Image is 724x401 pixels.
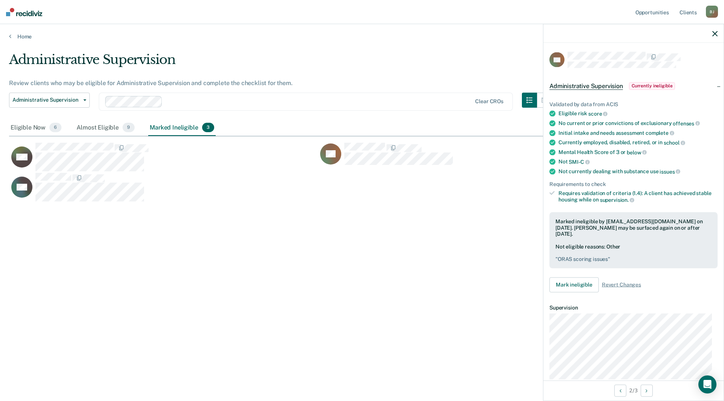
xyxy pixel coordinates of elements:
span: offenses [673,120,700,126]
div: Clear CROs [475,98,503,105]
div: Currently employed, disabled, retired, or in [558,139,718,146]
div: Almost Eligible [75,120,136,136]
div: Not [558,159,718,165]
div: B J [706,6,718,18]
span: complete [646,130,674,136]
span: supervision. [600,197,634,203]
div: Administrative Supervision [9,52,552,73]
div: Open Intercom Messenger [698,375,716,393]
span: 6 [49,123,61,133]
div: CaseloadOpportunityCell-160015 [9,172,318,203]
button: Next Opportunity [641,384,653,396]
div: Eligible Now [9,120,63,136]
div: Eligible risk [558,110,718,117]
span: score [588,111,607,117]
div: CaseloadOpportunityCell-2257848 [9,142,318,172]
span: Administrative Supervision [549,82,623,90]
div: Review clients who may be eligible for Administrative Supervision and complete the checklist for ... [9,79,552,87]
div: Initial intake and needs assessment [558,130,718,136]
button: Previous Opportunity [614,384,626,396]
dt: Supervision [549,304,718,311]
div: Validated by data from ACIS [549,101,718,107]
div: Administrative SupervisionCurrently ineligible [543,74,724,98]
span: 9 [123,123,135,133]
div: CaseloadOpportunityCell-250207 [318,142,627,172]
a: Home [9,33,715,40]
div: Not eligible reasons: Other [555,244,712,262]
span: Administrative Supervision [12,97,80,103]
span: school [664,140,685,146]
button: Mark ineligible [549,277,599,292]
span: Revert Changes [602,282,641,288]
div: Requirements to check [549,181,718,187]
div: No current or prior convictions of exclusionary [558,120,718,127]
span: Currently ineligible [629,82,675,90]
span: SMI-C [569,159,589,165]
div: Requires validation of criteria (1.4): A client has achieved stable housing while on [558,190,718,203]
div: Mental Health Score of 3 or [558,149,718,156]
pre: " ORAS scoring issues " [555,256,712,262]
img: Recidiviz [6,8,42,16]
span: below [627,149,647,155]
div: Not currently dealing with substance use [558,168,718,175]
div: Marked Ineligible [148,120,216,136]
div: Marked ineligible by [EMAIL_ADDRESS][DOMAIN_NAME] on [DATE]. [PERSON_NAME] may be surfaced again ... [555,218,712,237]
div: 2 / 3 [543,380,724,400]
span: 3 [202,123,214,133]
span: issues [660,168,680,174]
